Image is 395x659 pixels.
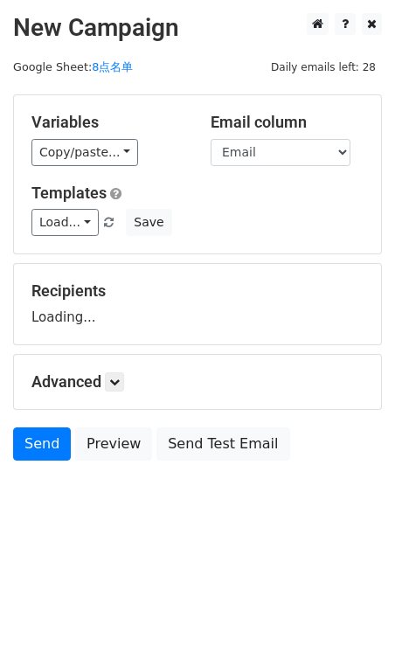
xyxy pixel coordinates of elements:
[31,372,364,392] h5: Advanced
[31,113,184,132] h5: Variables
[265,60,382,73] a: Daily emails left: 28
[31,209,99,236] a: Load...
[75,427,152,461] a: Preview
[31,184,107,202] a: Templates
[13,13,382,43] h2: New Campaign
[265,58,382,77] span: Daily emails left: 28
[156,427,289,461] a: Send Test Email
[13,427,71,461] a: Send
[31,139,138,166] a: Copy/paste...
[211,113,364,132] h5: Email column
[31,281,364,301] h5: Recipients
[126,209,171,236] button: Save
[92,60,133,73] a: 8点名单
[31,281,364,327] div: Loading...
[13,60,133,73] small: Google Sheet:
